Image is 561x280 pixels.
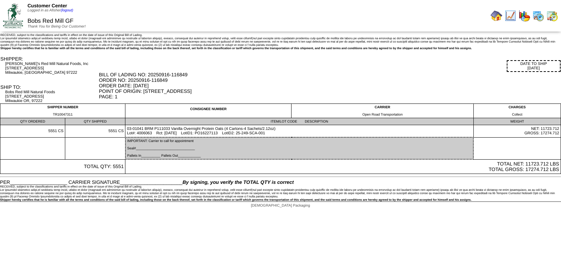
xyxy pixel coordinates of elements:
[505,10,516,22] img: line_graph.gif
[125,159,561,174] td: TOTAL NET: 11723.712 LBS TOTAL GROSS: 17274.712 LBS
[507,60,561,72] div: DATE TO SHIP [DATE]
[27,25,86,29] span: Thank You for Being Our Customer!
[125,104,291,118] td: CONSIGNEE NUMBER
[125,125,474,138] td: 03-01041 BRM P111033 Vanilla Overnight Protein Oats (4 Cartons-4 Sachets/2.12oz) Lot#: 4006063 Rc...
[65,118,125,125] td: QTY SHIPPED
[0,104,125,118] td: SHIPPER NUMBER
[293,113,472,116] div: Open Road Transportation
[125,118,474,125] td: ITEM/LOT CODE DESCRIPTION
[0,84,98,90] div: SHIP TO:
[0,125,65,138] td: 5551 CS
[518,10,530,22] img: graph.gif
[0,118,65,125] td: QTY ORDERED
[5,62,98,75] div: [PERSON_NAME]'s Red Mill Natural Foods, Inc [STREET_ADDRESS] Milwaukie, [GEOGRAPHIC_DATA] 97222
[0,47,561,50] div: Shipper hereby certifies that he is familiar with all the terms and conditions of the said bill o...
[473,104,561,118] td: CHARGES
[65,125,125,138] td: 5551 CS
[27,8,73,12] span: Logged in as Afisher
[2,113,124,116] div: TR10047311
[546,10,558,22] img: calendarinout.gif
[125,137,474,159] td: IMPORTANT: Carrier to call for appointment Seal#_______________________________ Pallets In_______...
[0,56,98,62] div: SHIPPER:
[475,113,559,116] div: Collect
[473,118,561,125] td: WEIGHT
[0,159,125,174] td: TOTAL QTY: 5551
[99,72,561,99] div: BILL OF LADING NO: 20250916-116849 ORDER NO: 20250916-116849 ORDER DATE: [DATE] POINT OF ORIGIN: ...
[532,10,544,22] img: calendarprod.gif
[3,3,23,28] img: ZoRoCo_Logo(Green%26Foil)%20jpg.webp
[61,8,73,12] a: (logout)
[27,3,67,8] span: Customer Center
[491,10,502,22] img: home.gif
[5,90,98,103] div: Bobs Red Mill Natural Foods [STREET_ADDRESS] Milwaukie OR, 97222
[27,18,73,24] span: Bobs Red Mill GF
[473,125,561,138] td: NET: 11723.712 GROSS: 17274.712
[183,179,294,185] span: By signing, you verify the TOTAL QTY is correct
[291,104,474,118] td: CARRIER
[251,204,310,208] span: [DEMOGRAPHIC_DATA] Packaging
